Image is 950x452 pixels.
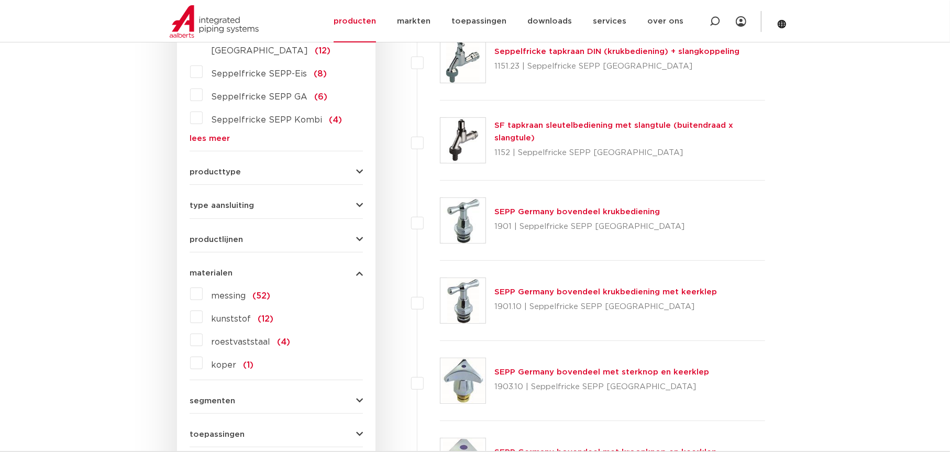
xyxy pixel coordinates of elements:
p: 1903.10 | Seppelfricke SEPP [GEOGRAPHIC_DATA] [494,379,709,395]
button: producttype [190,168,363,176]
span: type aansluiting [190,202,254,210]
a: SEPP Germany bovendeel krukbediening [494,208,660,216]
span: (1) [243,361,253,369]
span: (4) [277,338,290,346]
img: Thumbnail for SEPP Germany bovendeel krukbediening [440,198,485,243]
span: (12) [258,315,273,323]
a: Seppelfricke tapkraan DIN (krukbediening) + slangkoppeling [494,48,739,56]
span: kunststof [211,315,251,323]
a: SEPP Germany bovendeel krukbediening met keerklep [494,288,717,296]
span: messing [211,292,246,300]
span: (8) [314,70,327,78]
span: (4) [329,116,342,124]
span: segmenten [190,397,235,405]
img: Thumbnail for Seppelfricke tapkraan DIN (krukbediening) + slangkoppeling [440,38,485,83]
img: Thumbnail for SEPP Germany bovendeel met sterknop en keerklep [440,358,485,403]
span: roestvaststaal [211,338,270,346]
span: toepassingen [190,431,245,438]
p: 1901 | Seppelfricke SEPP [GEOGRAPHIC_DATA] [494,218,684,235]
a: lees meer [190,135,363,142]
img: Thumbnail for SF tapkraan sleutelbediening met slangtule (buitendraad x slangtule) [440,118,485,163]
button: type aansluiting [190,202,363,210]
span: Seppelfricke SEPP-Eis [211,70,307,78]
span: materialen [190,269,233,277]
button: productlijnen [190,236,363,244]
a: SF tapkraan sleutelbediening met slangtule (buitendraad x slangtule) [494,122,733,142]
button: segmenten [190,397,363,405]
span: (6) [314,93,327,101]
span: (12) [315,47,330,55]
img: Thumbnail for SEPP Germany bovendeel krukbediening met keerklep [440,278,485,323]
p: 1901.10 | Seppelfricke SEPP [GEOGRAPHIC_DATA] [494,299,717,315]
p: 1152 | Seppelfricke SEPP [GEOGRAPHIC_DATA] [494,145,765,161]
button: toepassingen [190,431,363,438]
span: Seppelfricke SEPP Kombi [211,116,322,124]
p: 1151.23 | Seppelfricke SEPP [GEOGRAPHIC_DATA] [494,58,739,75]
span: productlijnen [190,236,243,244]
span: (52) [252,292,270,300]
span: Seppelfricke SEPP GA [211,93,307,101]
span: koper [211,361,236,369]
span: producttype [190,168,241,176]
button: materialen [190,269,363,277]
a: SEPP Germany bovendeel met sterknop en keerklep [494,368,709,376]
